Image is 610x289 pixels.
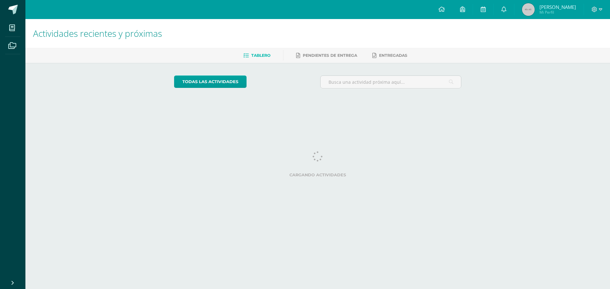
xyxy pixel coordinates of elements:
a: Tablero [243,50,270,61]
span: [PERSON_NAME] [539,4,576,10]
span: Entregadas [379,53,407,58]
a: Entregadas [372,50,407,61]
span: Mi Perfil [539,10,576,15]
a: todas las Actividades [174,76,247,88]
input: Busca una actividad próxima aquí... [321,76,461,88]
label: Cargando actividades [174,173,462,177]
a: Pendientes de entrega [296,50,357,61]
span: Actividades recientes y próximas [33,27,162,39]
span: Pendientes de entrega [303,53,357,58]
img: 45x45 [522,3,535,16]
span: Tablero [251,53,270,58]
